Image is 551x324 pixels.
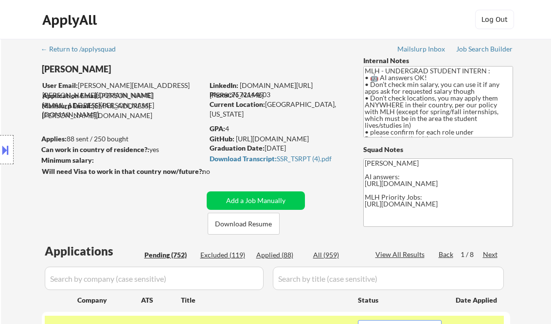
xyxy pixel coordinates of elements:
[141,295,181,305] div: ATS
[45,267,264,290] input: Search by company (case sensitive)
[200,250,249,260] div: Excluded (119)
[207,191,305,210] button: Add a Job Manually
[375,250,427,259] div: View All Results
[256,250,305,260] div: Applied (88)
[210,81,238,89] strong: LinkedIn:
[210,124,225,133] strong: GPA:
[456,295,498,305] div: Date Applied
[397,45,446,55] a: Mailslurp Inbox
[210,124,349,134] div: 4
[144,250,193,260] div: Pending (752)
[77,295,141,305] div: Company
[181,295,349,305] div: Title
[363,56,513,66] div: Internal Notes
[475,10,514,29] button: Log Out
[208,213,280,235] button: Download Resume
[41,46,125,52] div: ← Return to /applysquad
[210,81,313,99] a: [DOMAIN_NAME][URL][PERSON_NAME]
[210,135,234,143] strong: GitHub:
[42,12,100,28] div: ApplyAll
[210,90,231,99] strong: Phone:
[210,100,265,108] strong: Current Location:
[363,145,513,154] div: Squad Notes
[41,45,125,55] a: ← Return to /applysquad
[456,46,513,52] div: Job Search Builder
[210,154,277,163] strong: Download Transcript:
[461,250,483,259] div: 1 / 8
[439,250,454,259] div: Back
[273,267,504,290] input: Search by title (case sensitive)
[236,135,309,143] a: [URL][DOMAIN_NAME]
[210,143,347,153] div: [DATE]
[313,250,362,260] div: All (959)
[397,46,446,52] div: Mailslurp Inbox
[358,291,442,308] div: Status
[210,155,345,162] div: SSR_TSRPT (4).pdf
[210,155,345,165] a: Download Transcript:SSR_TSRPT (4).pdf
[202,167,230,176] div: no
[45,245,141,257] div: Applications
[483,250,498,259] div: Next
[210,90,347,100] div: 7572144603
[210,144,265,152] strong: Graduation Date:
[210,100,347,119] div: [GEOGRAPHIC_DATA], [US_STATE]
[456,45,513,55] a: Job Search Builder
